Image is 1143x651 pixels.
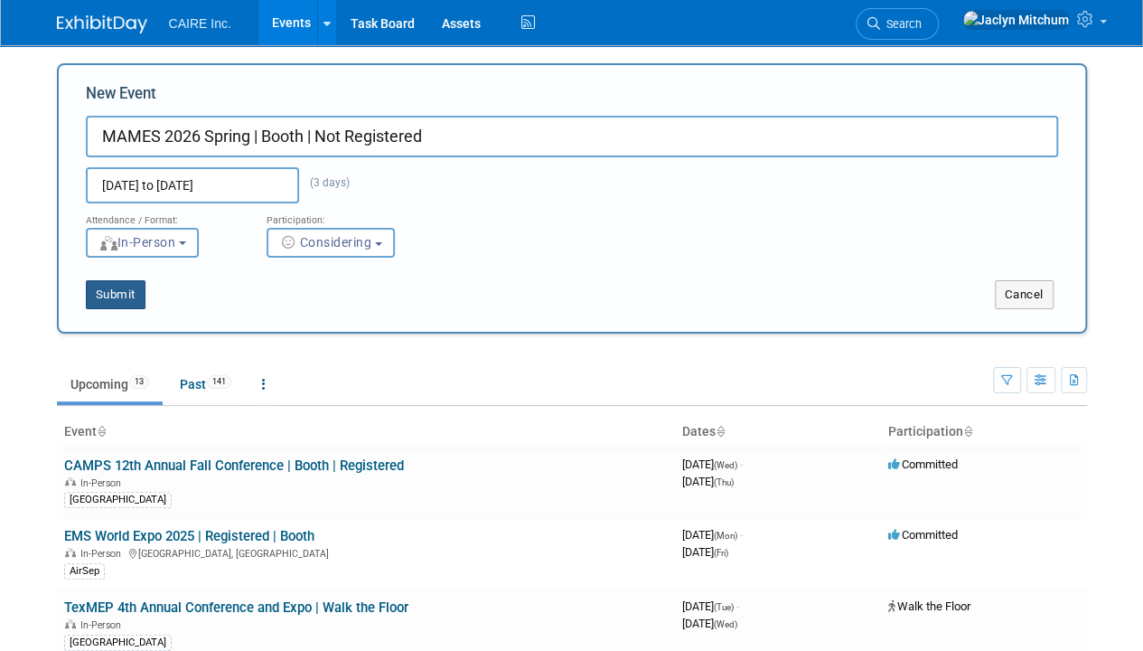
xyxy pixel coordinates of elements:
a: Sort by Participation Type [963,424,972,439]
span: (Tue) [714,602,734,612]
a: Upcoming13 [57,367,163,401]
span: [DATE] [682,458,743,471]
span: (3 days) [299,176,350,189]
button: In-Person [86,228,199,258]
div: AirSep [64,563,105,580]
span: [DATE] [682,617,737,630]
span: CAIRE Inc. [169,16,231,31]
div: [GEOGRAPHIC_DATA], [GEOGRAPHIC_DATA] [64,545,668,560]
label: New Event [86,83,156,111]
a: Search [856,8,939,40]
button: Cancel [995,280,1054,309]
span: - [740,458,743,471]
span: [DATE] [682,475,734,488]
span: 141 [207,375,231,389]
button: Submit [86,280,145,309]
a: CAMPS 12th Annual Fall Conference | Booth | Registered [64,458,404,474]
span: 13 [129,375,149,389]
img: In-Person Event [65,477,76,486]
div: Attendance / Format: [86,203,239,227]
span: [DATE] [682,545,728,559]
a: Sort by Start Date [716,424,725,439]
span: Considering [279,235,372,250]
span: (Wed) [714,460,737,470]
img: Jaclyn Mitchum [962,10,1070,30]
a: Past141 [166,367,245,401]
span: [DATE] [682,528,743,542]
span: - [740,528,743,542]
a: TexMEP 4th Annual Conference and Expo | Walk the Floor [64,599,408,616]
th: Event [57,417,675,448]
input: Name of Trade Show / Conference [86,116,1058,157]
a: Sort by Event Name [97,424,106,439]
span: Committed [888,528,958,542]
div: [GEOGRAPHIC_DATA] [64,635,172,651]
span: Walk the Floor [888,599,970,613]
div: [GEOGRAPHIC_DATA] [64,492,172,508]
button: Considering [267,228,395,258]
span: - [736,599,739,613]
span: In-Person [80,619,126,631]
span: In-Person [80,477,126,489]
span: In-Person [98,235,176,250]
img: In-Person Event [65,548,76,557]
span: [DATE] [682,599,739,613]
span: Search [880,17,922,31]
span: (Mon) [714,531,737,541]
span: (Thu) [714,477,734,487]
span: (Fri) [714,548,728,558]
th: Dates [675,417,881,448]
th: Participation [881,417,1087,448]
img: In-Person Event [65,619,76,628]
span: In-Person [80,548,126,560]
a: EMS World Expo 2025 | Registered | Booth [64,528,314,544]
span: (Wed) [714,619,737,629]
img: ExhibitDay [57,15,147,33]
div: Participation: [267,203,420,227]
span: Committed [888,458,958,471]
input: Start Date - End Date [86,167,299,203]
